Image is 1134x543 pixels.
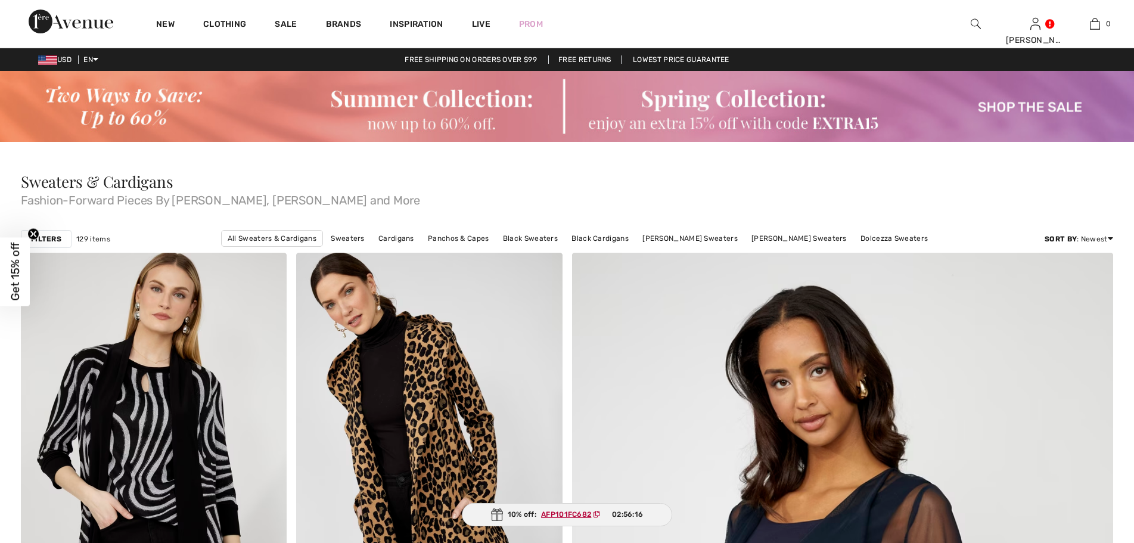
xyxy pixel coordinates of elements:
[395,55,546,64] a: Free shipping on orders over $99
[76,234,110,244] span: 129 items
[326,19,362,32] a: Brands
[156,19,175,32] a: New
[1045,235,1077,243] strong: Sort By
[221,230,323,247] a: All Sweaters & Cardigans
[29,10,113,33] img: 1ère Avenue
[855,231,934,246] a: Dolcezza Sweaters
[1030,17,1040,31] img: My Info
[491,508,503,521] img: Gift.svg
[541,510,591,519] ins: AFP101FC682
[1090,17,1100,31] img: My Bag
[27,228,39,240] button: Close teaser
[971,17,981,31] img: search the website
[83,55,98,64] span: EN
[519,18,543,30] a: Prom
[1045,234,1113,244] div: : Newest
[1106,18,1111,29] span: 0
[390,19,443,32] span: Inspiration
[623,55,739,64] a: Lowest Price Guarantee
[21,171,173,192] span: Sweaters & Cardigans
[462,503,673,526] div: 10% off:
[1065,17,1124,31] a: 0
[38,55,57,65] img: US Dollar
[21,190,1113,206] span: Fashion-Forward Pieces By [PERSON_NAME], [PERSON_NAME] and More
[203,19,246,32] a: Clothing
[1006,34,1064,46] div: [PERSON_NAME]
[566,231,635,246] a: Black Cardigans
[372,231,420,246] a: Cardigans
[472,18,490,30] a: Live
[612,509,643,520] span: 02:56:16
[38,55,76,64] span: USD
[636,231,744,246] a: [PERSON_NAME] Sweaters
[1030,18,1040,29] a: Sign In
[275,19,297,32] a: Sale
[497,231,564,246] a: Black Sweaters
[548,55,622,64] a: Free Returns
[8,243,22,301] span: Get 15% off
[31,234,61,244] strong: Filters
[325,231,370,246] a: Sweaters
[745,231,853,246] a: [PERSON_NAME] Sweaters
[422,231,495,246] a: Panchos & Capes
